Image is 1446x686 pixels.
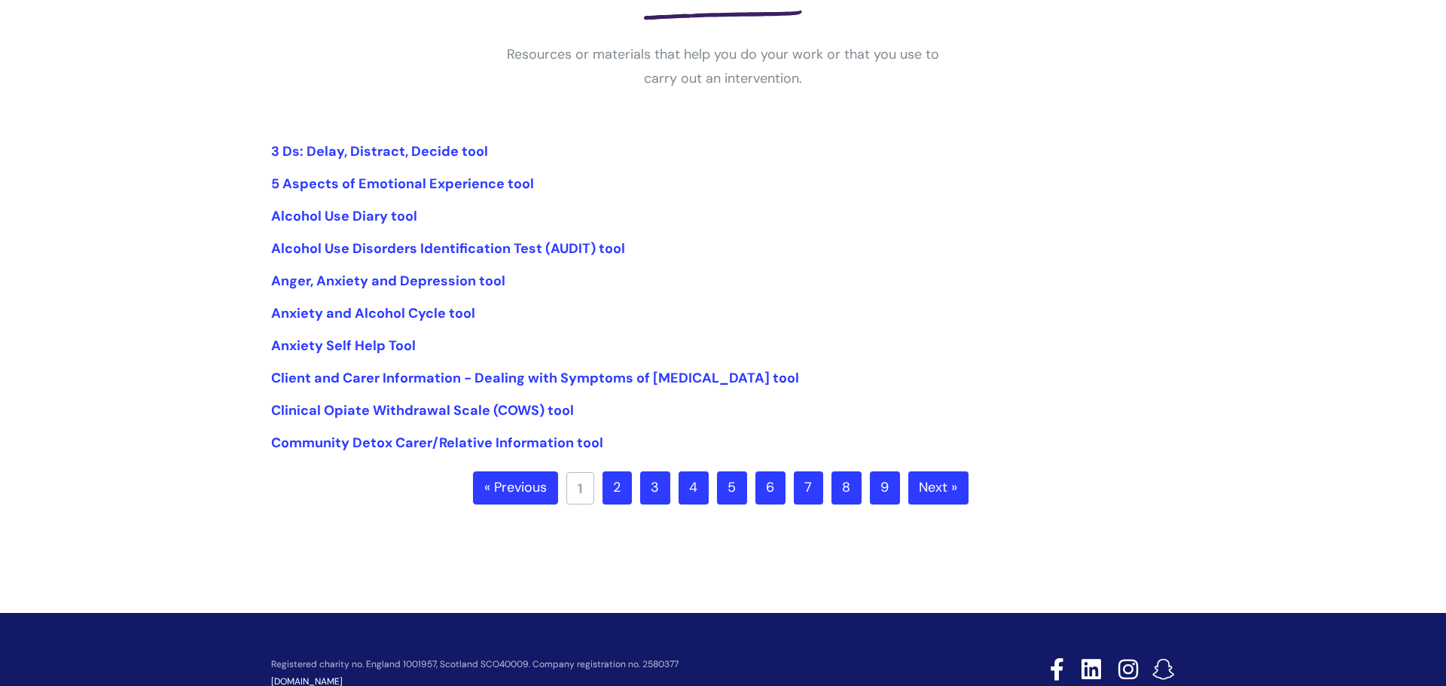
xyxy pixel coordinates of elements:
[271,142,488,160] a: 3 Ds: Delay, Distract, Decide tool
[271,304,475,322] a: Anxiety and Alcohol Cycle tool
[679,471,709,505] a: 4
[271,337,416,355] a: Anxiety Self Help Tool
[794,471,823,505] a: 7
[831,471,862,505] a: 8
[473,471,558,505] a: « Previous
[271,207,417,225] a: Alcohol Use Diary tool
[271,272,505,290] a: Anger, Anxiety and Depression tool
[640,471,670,505] a: 3
[908,471,969,505] a: Next »
[271,434,603,452] a: Community Detox Carer/Relative Information tool
[870,471,900,505] a: 9
[566,472,594,505] a: 1
[271,660,943,669] p: Registered charity no. England 1001957, Scotland SCO40009. Company registration no. 2580377
[717,471,747,505] a: 5
[271,369,799,387] a: Client and Carer Information - Dealing with Symptoms of [MEDICAL_DATA] tool
[271,239,625,258] a: Alcohol Use Disorders Identification Test (AUDIT) tool
[271,175,534,193] a: 5 Aspects of Emotional Experience tool
[602,471,632,505] a: 2
[271,401,574,419] a: Clinical Opiate Withdrawal Scale (COWS) tool
[755,471,786,505] a: 6
[497,42,949,91] p: Resources or materials that help you do your work or that you use to carry out an intervention.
